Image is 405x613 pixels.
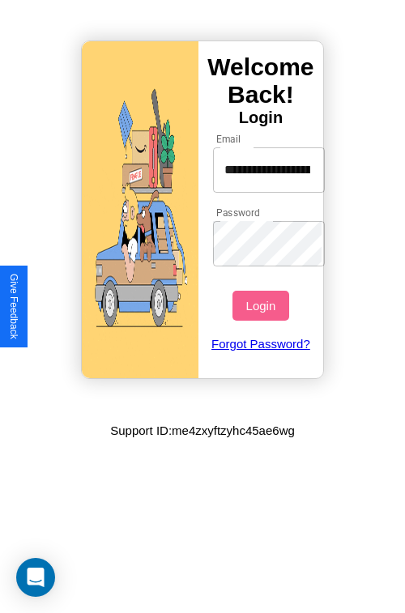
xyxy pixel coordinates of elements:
[216,206,259,219] label: Password
[205,321,318,367] a: Forgot Password?
[110,419,295,441] p: Support ID: me4zxyftzyhc45ae6wg
[8,274,19,339] div: Give Feedback
[232,291,288,321] button: Login
[198,109,323,127] h4: Login
[82,41,198,378] img: gif
[216,132,241,146] label: Email
[16,558,55,597] div: Open Intercom Messenger
[198,53,323,109] h3: Welcome Back!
